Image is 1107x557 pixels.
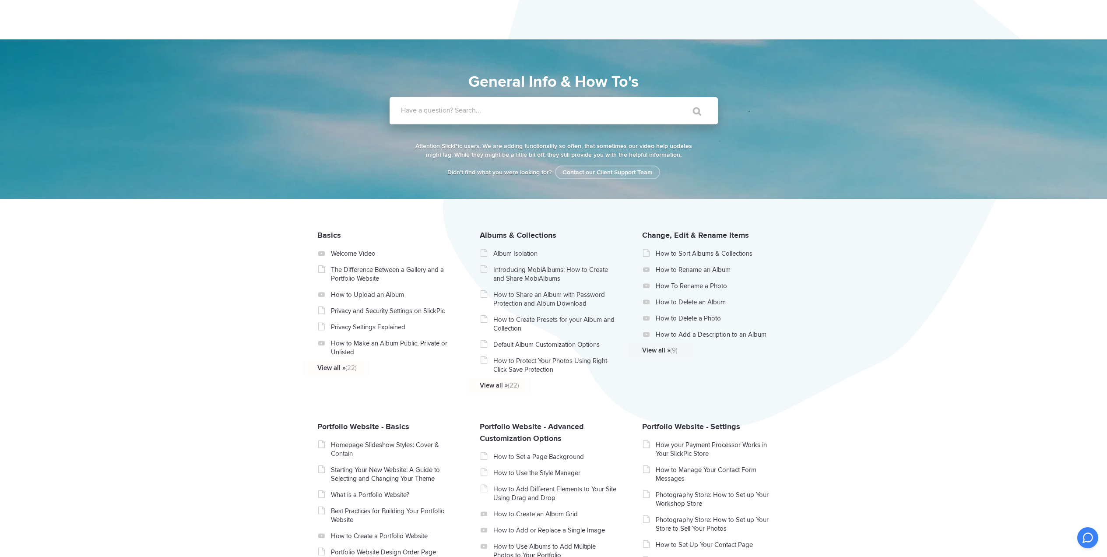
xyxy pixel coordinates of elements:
[493,452,617,461] a: How to Set a Page Background
[656,441,780,458] a: How your Payment Processor Works in Your SlickPic Store
[331,465,455,483] a: Starting Your New Website: A Guide to Selecting and Changing Your Theme
[642,346,766,355] a: View all »(9)
[555,166,660,179] a: Contact our Client Support Team
[331,532,455,540] a: How to Create a Portfolio Website
[317,422,409,431] a: Portfolio Website - Basics
[656,265,780,274] a: How to Rename an Album
[480,381,604,390] a: View all »(22)
[493,265,617,283] a: Introducing MobiAlbums: How to Create and Share MobiAlbums
[331,290,455,299] a: How to Upload an Album
[414,142,694,159] p: Attention SlickPic users. We are adding functionality so often, that sometimes our video help upd...
[642,230,749,240] a: Change, Edit & Rename Items
[493,290,617,308] a: How to Share an Album with Password Protection and Album Download
[331,441,455,458] a: Homepage Slideshow Styles: Cover & Contain
[480,422,584,443] a: Portfolio Website - Advanced Customization Options
[493,356,617,374] a: How to Protect Your Photos Using Right-Click Save Protection
[331,548,455,557] a: Portfolio Website Design Order Page
[656,515,780,533] a: Photography Store: How to Set up Your Store to Sell Your Photos
[414,168,694,177] p: Didn't find what you were looking for?
[480,230,556,240] a: Albums & Collections
[493,249,617,258] a: Album Isolation
[656,490,780,508] a: Photography Store: How to Set up Your Workshop Store
[331,307,455,315] a: Privacy and Security Settings on SlickPic
[493,526,617,535] a: How to Add or Replace a Single Image
[656,330,780,339] a: How to Add a Description to an Album
[331,490,455,499] a: What is a Portfolio Website?
[331,249,455,258] a: Welcome Video
[656,282,780,290] a: How To Rename a Photo
[331,323,455,331] a: Privacy Settings Explained
[401,106,729,115] label: Have a question? Search...
[331,339,455,356] a: How to Make an Album Public, Private or Unlisted
[493,510,617,518] a: How to Create an Album Grid
[493,315,617,333] a: How to Create Presets for your Album and Collection
[493,485,617,502] a: How to Add Different Elements to Your Site Using Drag and Drop
[656,249,780,258] a: How to Sort Albums & Collections
[656,298,780,307] a: How to Delete an Album
[331,507,455,524] a: Best Practices for Building Your Portfolio Website
[317,230,341,240] a: Basics
[331,265,455,283] a: The Difference Between a Gallery and a Portfolio Website
[350,70,757,94] h1: General Info & How To's
[656,540,780,549] a: How to Set Up Your Contact Page
[675,101,711,122] input: 
[493,469,617,477] a: How to Use the Style Manager
[656,465,780,483] a: How to Manage Your Contact Form Messages
[317,363,441,372] a: View all »(22)
[493,340,617,349] a: Default Album Customization Options
[642,422,740,431] a: Portfolio Website - Settings
[656,314,780,323] a: How to Delete a Photo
